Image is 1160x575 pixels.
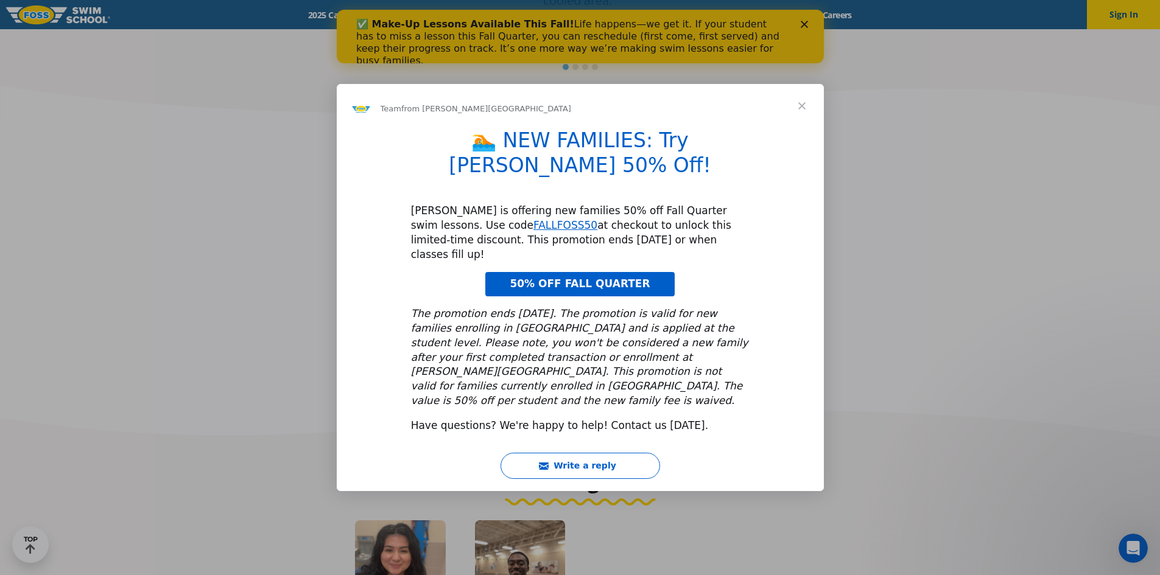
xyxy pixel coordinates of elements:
[411,128,750,186] h1: 🏊 NEW FAMILIES: Try [PERSON_NAME] 50% Off!
[780,84,824,128] span: Close
[464,11,476,18] div: Close
[510,277,650,290] span: 50% OFF FALL QUARTER
[19,9,448,57] div: Life happens—we get it. If your student has to miss a lesson this Fall Quarter, you can reschedul...
[411,204,750,262] div: [PERSON_NAME] is offering new families 50% off Fall Quarter swim lessons. Use code at checkout to...
[401,104,571,113] span: from [PERSON_NAME][GEOGRAPHIC_DATA]
[381,104,401,113] span: Team
[411,419,750,433] div: Have questions? We're happy to help! Contact us [DATE].
[19,9,237,20] b: ✅ Make-Up Lessons Available This Fall!
[533,219,597,231] a: FALLFOSS50
[411,307,748,406] i: The promotion ends [DATE]. The promotion is valid for new families enrolling in [GEOGRAPHIC_DATA]...
[485,272,674,296] a: 50% OFF FALL QUARTER
[501,453,660,479] button: Write a reply
[351,99,371,118] img: Profile image for Team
